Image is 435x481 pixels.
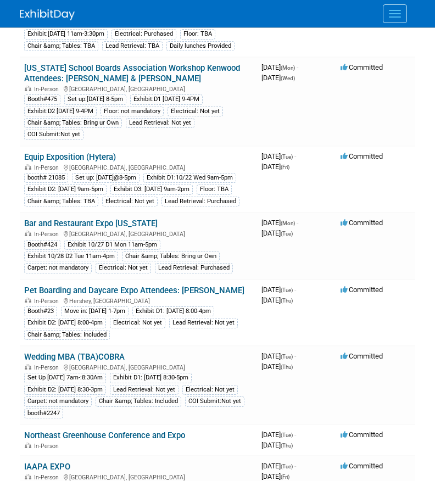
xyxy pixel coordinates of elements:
[297,219,298,227] span: -
[96,263,151,273] div: Electrical: Not yet
[24,163,253,171] div: [GEOGRAPHIC_DATA], [GEOGRAPHIC_DATA]
[24,240,60,250] div: Booth#424
[24,396,92,406] div: Carpet: not mandatory
[102,197,158,206] div: Electrical: Not yet
[25,298,31,303] img: In-Person Event
[169,318,238,328] div: Lead Retrieval: Not yet
[24,107,97,116] div: Exhibit:D2 [DATE] 9-4PM
[341,219,383,227] span: Committed
[25,164,31,170] img: In-Person Event
[24,472,253,481] div: [GEOGRAPHIC_DATA], [GEOGRAPHIC_DATA]
[294,352,296,360] span: -
[341,430,383,439] span: Committed
[25,231,31,236] img: In-Person Event
[24,41,98,51] div: Chair &amp; Tables: TBA
[261,472,289,480] span: [DATE]
[64,240,160,250] div: Exhibit 10/27 D1 Mon 11am-5pm
[281,354,293,360] span: (Tue)
[182,385,238,395] div: Electrical: Not yet
[24,286,244,295] a: Pet Boarding and Daycare Expo Attendees: [PERSON_NAME]
[34,164,62,171] span: In-Person
[261,441,293,449] span: [DATE]
[281,154,293,160] span: (Tue)
[261,362,293,371] span: [DATE]
[341,63,383,71] span: Committed
[24,197,98,206] div: Chair &amp; Tables: TBA
[168,107,223,116] div: Electrical: Not yet
[341,352,383,360] span: Committed
[24,362,253,371] div: [GEOGRAPHIC_DATA], [GEOGRAPHIC_DATA]
[130,94,203,104] div: Exhibit:D1 [DATE] 9-4PM
[261,296,293,304] span: [DATE]
[24,330,110,340] div: Chair &amp; Tables: Included
[281,463,293,469] span: (Tue)
[64,94,126,104] div: Set up:[DATE] 8-5pm
[25,474,31,479] img: In-Person Event
[294,152,296,160] span: -
[24,409,63,418] div: booth#2247
[261,462,296,470] span: [DATE]
[281,231,293,237] span: (Tue)
[24,430,185,440] a: Northeast Greenhouse Conference and Expo
[24,318,106,328] div: Exhibit D2: [DATE] 8:00-4pm
[281,474,289,480] span: (Fri)
[24,263,92,273] div: Carpet: not mandatory
[34,298,62,305] span: In-Person
[341,152,383,160] span: Committed
[294,462,296,470] span: -
[34,364,62,371] span: In-Person
[34,474,62,481] span: In-Person
[294,430,296,439] span: -
[24,94,60,104] div: Booth#475
[20,9,75,20] img: ExhibitDay
[24,385,106,395] div: Exhibit D2: [DATE] 8:30-3pm
[24,152,116,162] a: Equip Exposition (Hytera)
[101,107,164,116] div: Floor: not mandatory
[24,296,253,305] div: Hershey, [GEOGRAPHIC_DATA]
[24,462,70,472] a: IAAPA EXPO
[61,306,129,316] div: Move in: [DATE] 1-7pm
[143,173,236,183] div: Exhibit D1:10/22 Wed 9am-5pm
[341,462,383,470] span: Committed
[297,63,298,71] span: -
[24,229,253,238] div: [GEOGRAPHIC_DATA], [GEOGRAPHIC_DATA]
[261,286,296,294] span: [DATE]
[261,163,289,171] span: [DATE]
[110,318,165,328] div: Electrical: Not yet
[281,164,289,170] span: (Fri)
[261,74,295,82] span: [DATE]
[96,396,181,406] div: Chair &amp; Tables: Included
[281,364,293,370] span: (Thu)
[261,152,296,160] span: [DATE]
[110,373,192,383] div: Exhibit D1: [DATE] 8:30-5pm
[281,298,293,304] span: (Thu)
[180,29,215,39] div: Floor: TBA
[24,63,240,83] a: [US_STATE] School Boards Association Workshop Kenwood Attendees: [PERSON_NAME] & [PERSON_NAME]
[24,251,118,261] div: Exhibit 10/28 D2 Tue 11am-4pm
[25,443,31,448] img: In-Person Event
[24,306,57,316] div: Booth#23
[261,219,298,227] span: [DATE]
[110,184,193,194] div: Exhibit D3: [DATE] 9am-2pm
[281,75,295,81] span: (Wed)
[185,396,244,406] div: COI Submit:Not yet
[24,219,158,228] a: Bar and Restaurant Expo [US_STATE]
[281,287,293,293] span: (Tue)
[24,118,122,128] div: Chair &amp; Tables: Bring ur Own
[111,29,176,39] div: Electrical: Purchased
[281,220,295,226] span: (Mon)
[261,229,293,237] span: [DATE]
[25,364,31,370] img: In-Person Event
[34,443,62,450] span: In-Person
[122,251,220,261] div: Chair &amp; Tables: Bring ur Own
[24,84,253,93] div: [GEOGRAPHIC_DATA], [GEOGRAPHIC_DATA]
[24,184,107,194] div: Exhibit D2: [DATE] 9am-5pm
[281,65,295,71] span: (Mon)
[294,286,296,294] span: -
[281,432,293,438] span: (Tue)
[261,63,298,71] span: [DATE]
[72,173,140,183] div: Set up: [DATE]@8-5pm
[24,29,108,39] div: Exhibit:[DATE] 11am-3:30pm
[24,173,68,183] div: booth# 21085
[24,130,83,139] div: COI Submit:Not yet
